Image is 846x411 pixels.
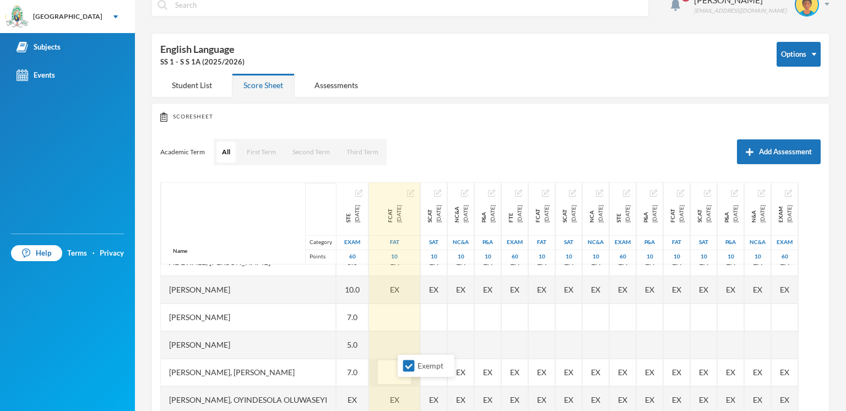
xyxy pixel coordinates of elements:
[483,366,492,378] span: Student Exempted.
[456,284,465,295] span: Student Exempted.
[515,190,522,197] img: edit
[699,284,708,295] span: Student Exempted.
[386,205,403,223] div: First Continuous Assessment Test
[461,188,468,197] button: Edit Assessment
[452,205,461,223] span: NC&A
[537,394,546,405] span: Student Exempted.
[637,235,663,250] div: Project And Assignment
[618,394,627,405] span: Student Exempted.
[753,284,762,295] span: Student Exempted.
[6,6,28,28] img: logo
[407,188,414,197] button: Edit Assessment
[704,190,711,197] img: edit
[695,205,713,223] div: Second Continuous Assessment Test
[488,188,495,197] button: Edit Assessment
[583,235,609,250] div: Notecheck And Attendance
[564,394,573,405] span: Student Exempted.
[305,235,336,250] div: Category
[390,394,399,405] span: Student Exempted.
[745,250,771,264] div: 10
[618,366,627,378] span: Student Exempted.
[614,205,623,223] span: STE
[355,190,362,197] img: edit
[456,366,465,378] span: Student Exempted.
[529,235,555,250] div: First Assessment Test
[510,284,519,295] span: Student Exempted.
[232,73,295,97] div: Score Sheet
[753,394,762,405] span: Student Exempted.
[776,205,785,223] span: Exam
[560,205,569,223] span: SCAT
[421,235,447,250] div: Second Assessment Test
[672,366,681,378] span: Student Exempted.
[475,250,501,264] div: 10
[645,394,654,405] span: Student Exempted.
[479,205,488,223] span: P&A
[515,188,522,197] button: Edit Assessment
[641,205,650,223] span: P&A
[718,235,744,250] div: Project And Assignment
[776,205,794,223] div: Examination
[718,250,744,264] div: 10
[758,188,765,197] button: Edit Assessment
[341,142,384,163] button: Third Term
[33,12,102,21] div: [GEOGRAPHIC_DATA]
[502,250,528,264] div: 60
[305,250,336,264] div: Points
[556,235,582,250] div: Second Assessment Test
[506,205,515,223] span: FTE
[618,284,627,295] span: Student Exempted.
[11,245,62,262] a: Help
[344,205,352,223] span: STE
[160,42,760,68] div: English Language
[303,73,370,97] div: Assessments
[161,276,336,304] div: [PERSON_NAME]
[699,366,708,378] span: Student Exempted.
[429,284,438,295] span: Student Exempted.
[160,148,205,156] p: Academic Term
[623,190,630,197] img: edit
[369,250,420,264] div: 10
[355,188,362,197] button: Edit Assessment
[772,250,798,264] div: 60
[161,359,336,386] div: [PERSON_NAME], [PERSON_NAME]
[691,235,717,250] div: Second Assessment Test
[17,41,61,53] div: Subjects
[483,284,492,295] span: Student Exempted.
[780,394,789,405] span: Student Exempted.
[777,42,821,67] button: Options
[161,331,336,359] div: [PERSON_NAME]
[161,238,199,264] div: Name
[726,284,735,295] span: Student Exempted.
[425,205,434,223] span: SCAT
[672,394,681,405] span: Student Exempted.
[556,250,582,264] div: 10
[564,366,573,378] span: Student Exempted.
[772,235,798,250] div: Examination
[668,205,677,223] span: FCAT
[614,205,632,223] div: Second Term Examination
[452,205,470,223] div: Note check and Attendance
[502,235,528,250] div: Examination
[645,284,654,295] span: Student Exempted.
[641,205,659,223] div: Project And Assignment
[337,304,368,331] div: 7.0
[583,250,609,264] div: 10
[596,188,603,197] button: Edit Assessment
[587,205,596,223] span: NCA
[390,284,399,295] span: Student Exempted.
[456,394,465,405] span: Student Exempted.
[483,394,492,405] span: Student Exempted.
[560,205,578,223] div: Second Continuous Assessment Test
[425,205,443,223] div: Second Continuous Assessment Test
[569,190,576,197] img: edit
[664,235,690,250] div: First Assessment Test
[337,250,368,264] div: 60
[241,142,281,163] button: First Term
[67,248,87,259] a: Terms
[506,205,524,223] div: First Term Examination
[533,205,551,223] div: First Continuous Assessment Test
[726,366,735,378] span: Student Exempted.
[610,250,636,264] div: 60
[386,205,394,223] span: FCAT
